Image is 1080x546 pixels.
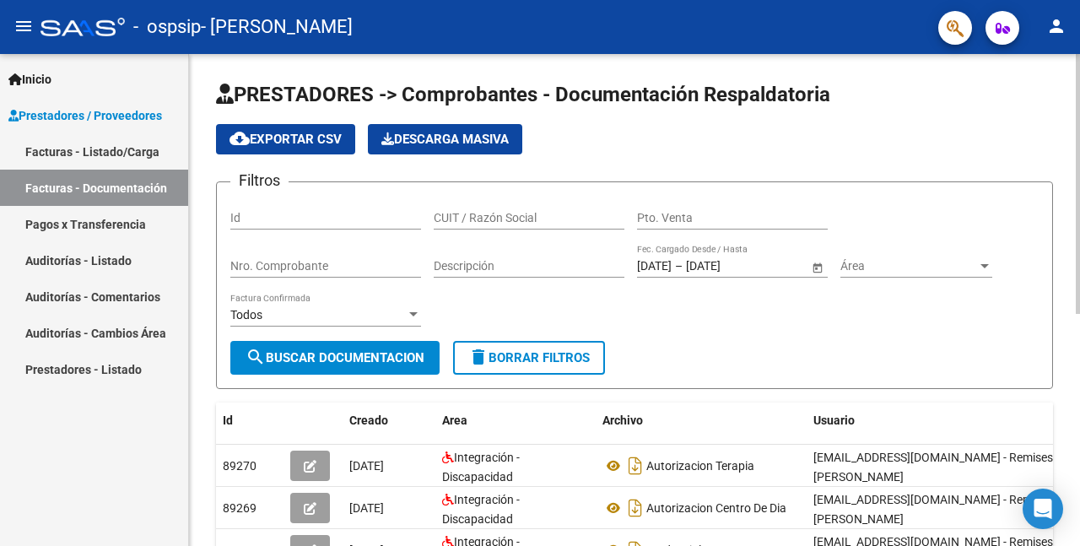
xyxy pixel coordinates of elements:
[216,83,830,106] span: PRESTADORES -> Comprobantes - Documentación Respaldatoria
[1046,16,1066,36] mat-icon: person
[596,403,807,439] datatable-header-cell: Archivo
[8,70,51,89] span: Inicio
[442,414,467,427] span: Area
[230,308,262,322] span: Todos
[686,259,769,273] input: Fecha fin
[646,501,786,515] span: Autorizacion Centro De Dia
[624,495,646,522] i: Descargar documento
[808,258,826,276] button: Open calendar
[602,414,643,427] span: Archivo
[343,403,435,439] datatable-header-cell: Creado
[813,414,855,427] span: Usuario
[624,452,646,479] i: Descargar documento
[133,8,201,46] span: - ospsip
[453,341,605,375] button: Borrar Filtros
[675,259,683,273] span: –
[246,350,424,365] span: Buscar Documentacion
[230,341,440,375] button: Buscar Documentacion
[813,451,1053,484] span: [EMAIL_ADDRESS][DOMAIN_NAME] - Remises [PERSON_NAME]
[435,403,596,439] datatable-header-cell: Area
[442,451,520,484] span: Integración - Discapacidad
[216,124,355,154] button: Exportar CSV
[1023,489,1063,529] div: Open Intercom Messenger
[13,16,34,36] mat-icon: menu
[246,347,266,367] mat-icon: search
[349,501,384,515] span: [DATE]
[201,8,353,46] span: - [PERSON_NAME]
[349,414,388,427] span: Creado
[8,106,162,125] span: Prestadores / Proveedores
[230,169,289,192] h3: Filtros
[229,132,342,147] span: Exportar CSV
[229,128,250,149] mat-icon: cloud_download
[223,459,256,473] span: 89270
[368,124,522,154] button: Descarga Masiva
[349,459,384,473] span: [DATE]
[368,124,522,154] app-download-masive: Descarga masiva de comprobantes (adjuntos)
[442,493,520,526] span: Integración - Discapacidad
[468,350,590,365] span: Borrar Filtros
[637,259,672,273] input: Fecha inicio
[813,493,1053,526] span: [EMAIL_ADDRESS][DOMAIN_NAME] - Remises [PERSON_NAME]
[646,459,754,473] span: Autorizacion Terapia
[807,403,1060,439] datatable-header-cell: Usuario
[840,259,977,273] span: Área
[381,132,509,147] span: Descarga Masiva
[223,414,233,427] span: Id
[223,501,256,515] span: 89269
[468,347,489,367] mat-icon: delete
[216,403,283,439] datatable-header-cell: Id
